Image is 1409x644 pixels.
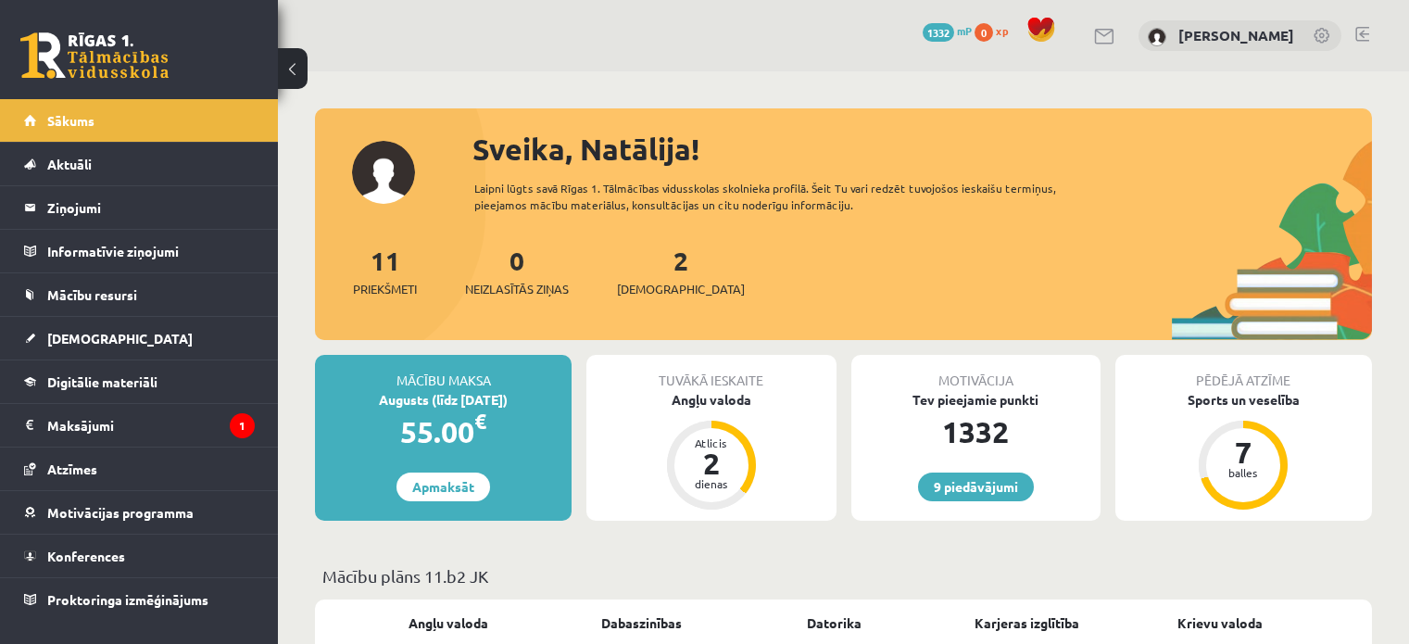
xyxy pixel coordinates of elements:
a: Atzīmes [24,448,255,490]
a: Krievu valoda [1177,613,1263,633]
span: Motivācijas programma [47,504,194,521]
a: Apmaksāt [396,473,490,501]
a: Angļu valoda [409,613,488,633]
p: Mācību plāns 11.b2 JK [322,563,1365,588]
a: 9 piedāvājumi [918,473,1034,501]
a: Dabaszinības [601,613,682,633]
div: Motivācija [851,355,1101,390]
a: 2[DEMOGRAPHIC_DATA] [617,244,745,298]
legend: Maksājumi [47,404,255,447]
a: Digitālie materiāli [24,360,255,403]
span: € [474,408,486,435]
div: 7 [1215,437,1271,467]
div: Augusts (līdz [DATE]) [315,390,572,410]
span: [DEMOGRAPHIC_DATA] [617,280,745,298]
a: Motivācijas programma [24,491,255,534]
div: 1332 [851,410,1101,454]
a: [DEMOGRAPHIC_DATA] [24,317,255,360]
div: 2 [684,448,739,478]
a: 11Priekšmeti [353,244,417,298]
a: 0Neizlasītās ziņas [465,244,569,298]
a: Maksājumi1 [24,404,255,447]
a: Mācību resursi [24,273,255,316]
div: Tuvākā ieskaite [586,355,836,390]
a: Rīgas 1. Tālmācības vidusskola [20,32,169,79]
span: xp [996,23,1008,38]
span: mP [957,23,972,38]
span: Proktoringa izmēģinājums [47,591,208,608]
a: Proktoringa izmēģinājums [24,578,255,621]
span: Mācību resursi [47,286,137,303]
a: 0 xp [975,23,1017,38]
span: [DEMOGRAPHIC_DATA] [47,330,193,347]
a: Informatīvie ziņojumi [24,230,255,272]
div: Angļu valoda [586,390,836,410]
a: Datorika [807,613,862,633]
div: Tev pieejamie punkti [851,390,1101,410]
i: 1 [230,413,255,438]
a: 1332 mP [923,23,972,38]
a: [PERSON_NAME] [1178,26,1294,44]
a: Karjeras izglītība [975,613,1079,633]
div: Sports un veselība [1115,390,1372,410]
div: Sveika, Natālija! [472,127,1372,171]
div: 55.00 [315,410,572,454]
a: Sākums [24,99,255,142]
div: balles [1215,467,1271,478]
legend: Informatīvie ziņojumi [47,230,255,272]
span: Neizlasītās ziņas [465,280,569,298]
a: Konferences [24,535,255,577]
span: 0 [975,23,993,42]
div: Laipni lūgts savā Rīgas 1. Tālmācības vidusskolas skolnieka profilā. Šeit Tu vari redzēt tuvojošo... [474,180,1109,213]
span: 1332 [923,23,954,42]
a: Angļu valoda Atlicis 2 dienas [586,390,836,512]
div: Mācību maksa [315,355,572,390]
a: Ziņojumi [24,186,255,229]
span: Sākums [47,112,94,129]
legend: Ziņojumi [47,186,255,229]
div: Pēdējā atzīme [1115,355,1372,390]
a: Aktuāli [24,143,255,185]
span: Priekšmeti [353,280,417,298]
span: Aktuāli [47,156,92,172]
span: Digitālie materiāli [47,373,157,390]
img: Natālija Leiškalne [1148,28,1166,46]
span: Atzīmes [47,461,97,477]
div: dienas [684,478,739,489]
div: Atlicis [684,437,739,448]
span: Konferences [47,548,125,564]
a: Sports un veselība 7 balles [1115,390,1372,512]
